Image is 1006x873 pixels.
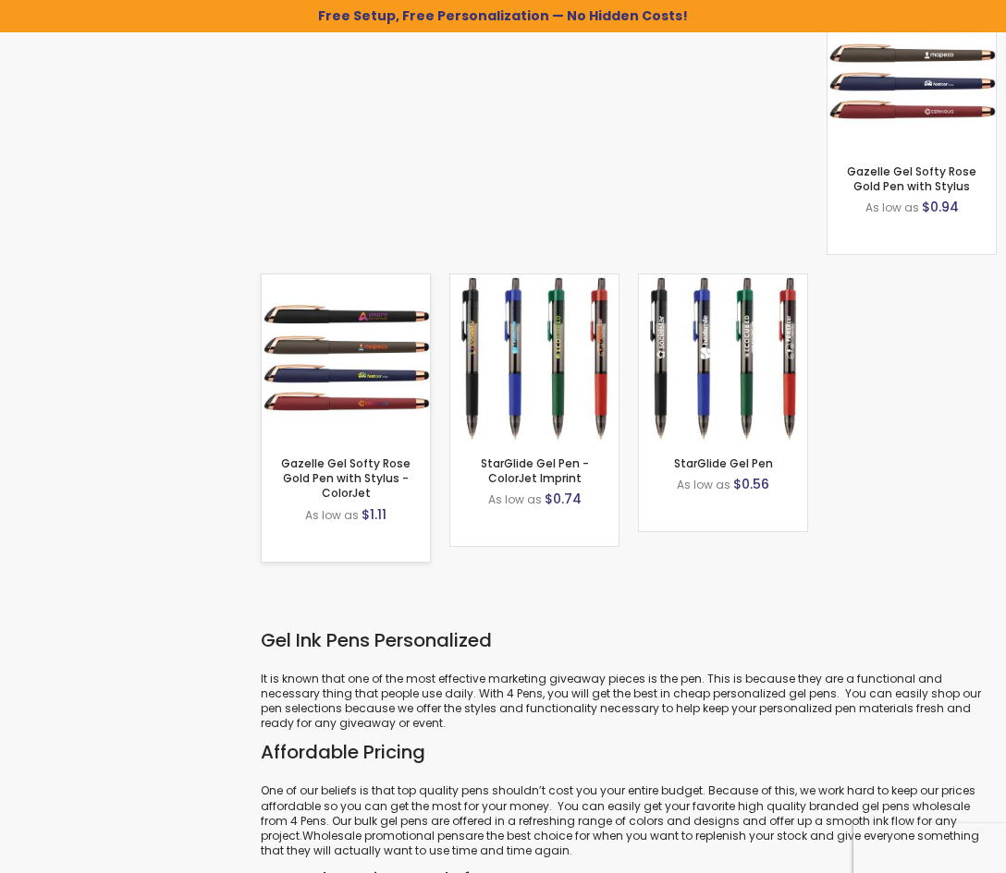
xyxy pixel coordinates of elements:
[262,274,430,443] img: Gazelle Gel Softy Rose Gold Pen with Stylus - ColorJet
[450,273,619,289] a: StarGlide Gel Pen - ColorJet Imprint
[639,274,807,443] img: StarGlide Gel Pen
[362,505,386,524] span: $1.11
[450,274,619,443] img: StarGlide Gel Pen - ColorJet Imprint
[733,475,769,493] span: $0.56
[302,828,465,843] a: Wholesale promotional pens
[305,507,359,523] span: As low as
[281,455,411,501] a: Gazelle Gel Softy Rose Gold Pen with Stylus - ColorJet
[261,672,997,732] p: It is known that one of the most effective marketing giveaway pieces is the pen. This is because ...
[261,783,997,858] p: One of our beliefs is that top quality pens shouldn’t cost you your entire budget. Because of thi...
[639,273,807,289] a: StarGlide Gel Pen
[261,628,997,653] h2: Gel Ink Pens Personalized
[853,823,1006,873] iframe: Google Customer Reviews
[922,198,959,216] span: $0.94
[545,490,582,508] span: $0.74
[481,455,589,486] a: StarGlide Gel Pen - ColorJet Imprint
[488,491,542,507] span: As low as
[262,273,430,289] a: Gazelle Gel Softy Rose Gold Pen with Stylus - ColorJet
[261,740,997,765] h2: Affordable Pricing
[677,477,730,492] span: As low as
[847,164,976,194] a: Gazelle Gel Softy Rose Gold Pen with Stylus
[674,455,773,471] a: StarGlide Gel Pen
[865,200,919,215] span: As low as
